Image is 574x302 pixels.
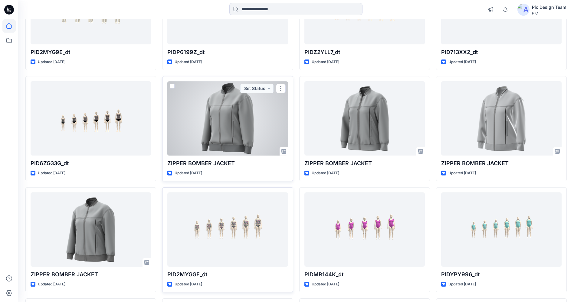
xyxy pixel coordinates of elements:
[304,81,425,155] a: ZIPPER BOMBER JACKET
[441,192,562,266] a: PIDYPY996_dt
[31,270,151,279] p: ZIPPER BOMBER JACKET
[312,59,339,65] p: Updated [DATE]
[31,159,151,168] p: PID6ZG33G_dt
[167,48,288,56] p: PIDP6199Z_dt
[441,270,562,279] p: PIDYPY996_dt
[304,48,425,56] p: PIDZ2YLL7_dt
[38,281,65,288] p: Updated [DATE]
[31,48,151,56] p: PID2MYG9E_dt
[441,48,562,56] p: PID713XX2_dt
[167,159,288,168] p: ZIPPER BOMBER JACKET
[167,270,288,279] p: PID2MYGGE_dt
[38,170,65,176] p: Updated [DATE]
[175,59,202,65] p: Updated [DATE]
[532,4,566,11] div: Pic Design Team
[532,11,566,15] div: PIC
[517,4,530,16] img: avatar
[441,159,562,168] p: ZIPPER BOMBER JACKET
[167,81,288,155] a: ZIPPER BOMBER JACKET
[304,159,425,168] p: ZIPPER BOMBER JACKET
[312,170,339,176] p: Updated [DATE]
[304,192,425,266] a: PIDMR144K_dt
[38,59,65,65] p: Updated [DATE]
[448,170,476,176] p: Updated [DATE]
[304,270,425,279] p: PIDMR144K_dt
[441,81,562,155] a: ZIPPER BOMBER JACKET
[448,281,476,288] p: Updated [DATE]
[175,170,202,176] p: Updated [DATE]
[31,192,151,266] a: ZIPPER BOMBER JACKET
[312,281,339,288] p: Updated [DATE]
[175,281,202,288] p: Updated [DATE]
[31,81,151,155] a: PID6ZG33G_dt
[448,59,476,65] p: Updated [DATE]
[167,192,288,266] a: PID2MYGGE_dt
